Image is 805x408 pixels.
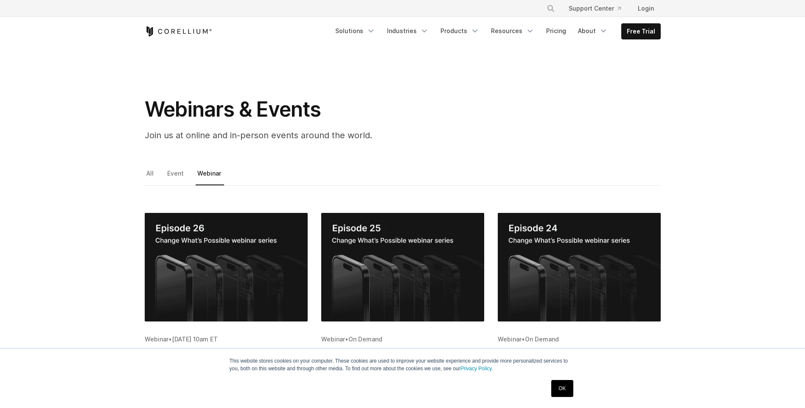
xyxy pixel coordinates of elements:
span: Webinar [145,335,168,343]
p: This website stores cookies on your computer. These cookies are used to improve your website expe... [230,357,576,372]
a: Free Trial [622,24,660,39]
a: Login [631,1,661,16]
div: • [145,335,308,344]
a: Pricing [541,23,571,39]
div: • [498,335,661,344]
span: [DATE] 10am ET [172,335,218,343]
span: Webinar [498,335,522,343]
a: Solutions [330,23,380,39]
img: How to Get Started with iOS App Pentesting and Security in 2025 [145,213,308,321]
a: Privacy Policy. [460,366,493,372]
div: • [321,335,484,344]
span: On Demand [348,335,382,343]
a: Resources [486,23,539,39]
a: Support Center [562,1,628,16]
a: All [145,168,157,185]
span: On Demand [525,335,559,343]
img: Accelerate Your DevSecOps Cycle For Building More Secure Mobile Apps [498,213,661,321]
a: OK [551,380,573,397]
a: Event [165,168,187,185]
a: Webinar [196,168,224,185]
img: Finding Vulnerabilities in Mobile Apps Faster [321,213,484,321]
a: About [573,23,613,39]
p: Join us at online and in-person events around the world. [145,129,484,142]
a: Industries [382,23,434,39]
div: Navigation Menu [330,23,661,39]
div: Navigation Menu [536,1,661,16]
h1: Webinars & Events [145,97,484,122]
button: Search [543,1,558,16]
span: Webinar [321,335,345,343]
a: Corellium Home [145,26,212,36]
a: Products [435,23,484,39]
